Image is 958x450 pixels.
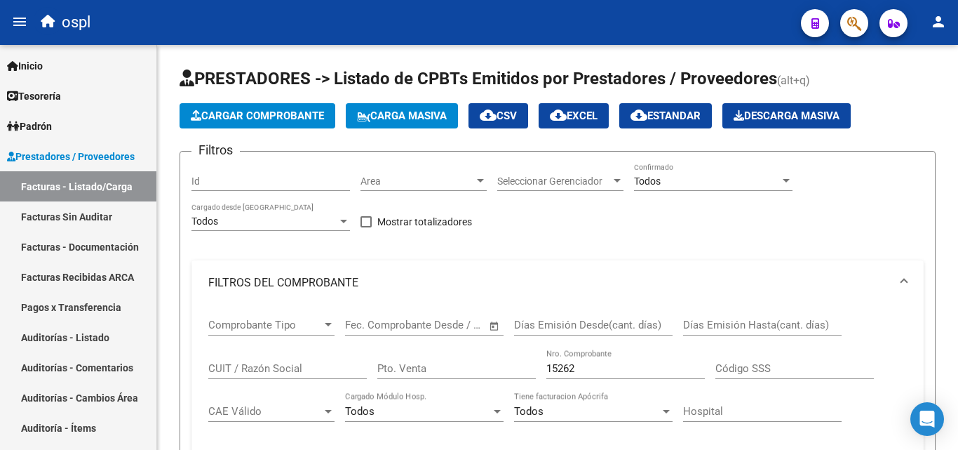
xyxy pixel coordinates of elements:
[414,319,483,331] input: Fecha fin
[62,7,90,38] span: ospl
[208,405,322,418] span: CAE Válido
[208,319,322,331] span: Comprobante Tipo
[777,74,810,87] span: (alt+q)
[910,402,944,436] div: Open Intercom Messenger
[377,213,472,230] span: Mostrar totalizadores
[722,103,851,128] button: Descarga Masiva
[734,110,839,122] span: Descarga Masiva
[514,405,544,418] span: Todos
[191,110,324,122] span: Cargar Comprobante
[497,176,611,187] span: Seleccionar Gerenciador
[930,13,947,30] mat-icon: person
[360,176,474,187] span: Area
[630,107,647,124] mat-icon: cloud_download
[11,13,28,30] mat-icon: menu
[191,216,218,227] span: Todos
[634,176,661,187] span: Todos
[7,119,52,134] span: Padrón
[345,405,375,418] span: Todos
[550,107,567,124] mat-icon: cloud_download
[208,275,890,291] mat-panel-title: FILTROS DEL COMPROBANTE
[180,69,777,88] span: PRESTADORES -> Listado de CPBTs Emitidos por Prestadores / Proveedores
[7,88,61,104] span: Tesorería
[480,110,517,122] span: CSV
[480,107,497,124] mat-icon: cloud_download
[345,319,402,331] input: Fecha inicio
[487,318,503,334] button: Open calendar
[630,110,701,122] span: Estandar
[357,110,447,122] span: Carga Masiva
[7,58,43,74] span: Inicio
[468,103,528,128] button: CSV
[346,103,458,128] button: Carga Masiva
[619,103,712,128] button: Estandar
[180,103,335,128] button: Cargar Comprobante
[191,260,924,305] mat-expansion-panel-header: FILTROS DEL COMPROBANTE
[722,103,851,128] app-download-masive: Descarga masiva de comprobantes (adjuntos)
[7,149,135,164] span: Prestadores / Proveedores
[191,140,240,160] h3: Filtros
[550,110,598,122] span: EXCEL
[539,103,609,128] button: EXCEL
